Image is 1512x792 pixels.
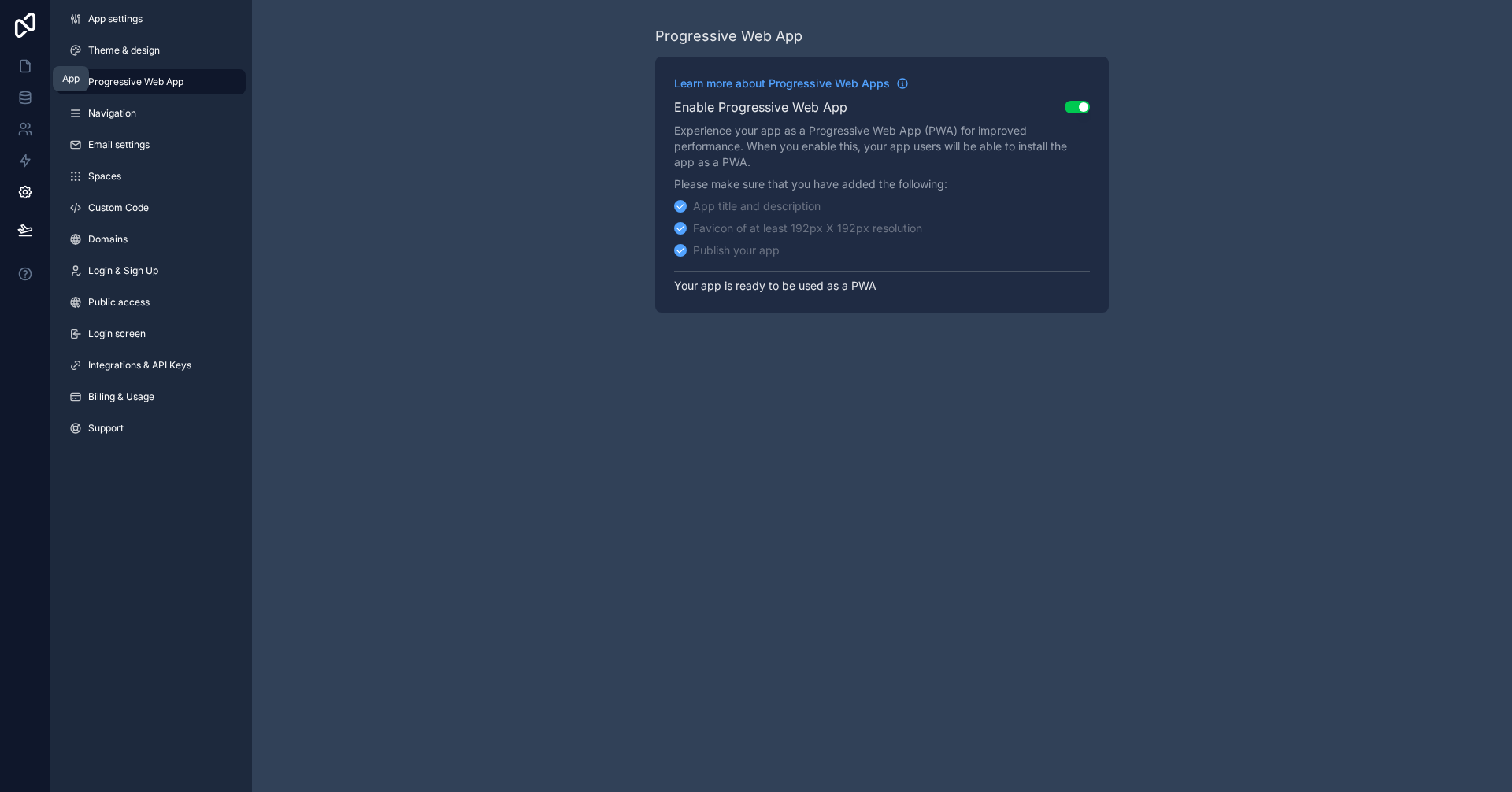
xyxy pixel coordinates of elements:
[88,139,150,151] span: Email settings
[674,176,1090,192] p: Please make sure that you have added the following:
[693,198,821,214] div: App title and description
[693,242,780,258] div: Publish your app
[57,227,246,252] a: Domains
[88,170,121,183] span: Spaces
[57,321,246,346] a: Login screen
[674,98,847,117] h2: Enable Progressive Web App
[674,271,1090,294] p: Your app is ready to be used as a PWA
[57,164,246,189] a: Spaces
[57,132,246,157] a: Email settings
[88,422,124,435] span: Support
[57,258,246,283] a: Login & Sign Up
[88,265,158,277] span: Login & Sign Up
[674,76,909,91] a: Learn more about Progressive Web Apps
[57,38,246,63] a: Theme & design
[88,76,183,88] span: Progressive Web App
[693,220,922,236] div: Favicon of at least 192px X 192px resolution
[88,13,143,25] span: App settings
[655,25,802,47] div: Progressive Web App
[57,290,246,315] a: Public access
[57,353,246,378] a: Integrations & API Keys
[674,123,1090,170] p: Experience your app as a Progressive Web App (PWA) for improved performance. When you enable this...
[57,69,246,94] a: Progressive Web App
[57,384,246,409] a: Billing & Usage
[674,76,890,91] span: Learn more about Progressive Web Apps
[88,202,149,214] span: Custom Code
[88,359,191,372] span: Integrations & API Keys
[57,416,246,441] a: Support
[88,390,154,403] span: Billing & Usage
[88,328,146,340] span: Login screen
[57,195,246,220] a: Custom Code
[57,6,246,31] a: App settings
[88,233,128,246] span: Domains
[88,107,136,120] span: Navigation
[62,72,80,85] div: App
[88,296,150,309] span: Public access
[57,101,246,126] a: Navigation
[88,44,160,57] span: Theme & design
